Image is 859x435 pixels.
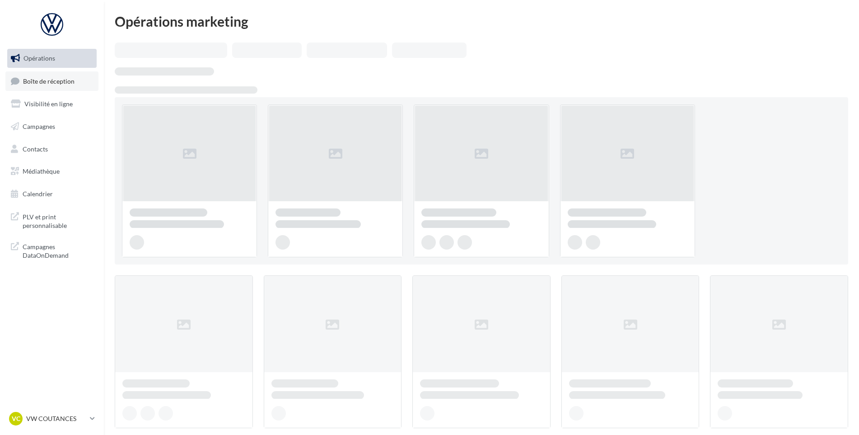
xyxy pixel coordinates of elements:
[5,184,98,203] a: Calendrier
[23,54,55,62] span: Opérations
[23,123,55,130] span: Campagnes
[5,95,98,113] a: Visibilité en ligne
[5,140,98,159] a: Contacts
[26,414,86,423] p: VW COUTANCES
[23,190,53,198] span: Calendrier
[5,237,98,264] a: Campagnes DataOnDemand
[23,167,60,175] span: Médiathèque
[5,71,98,91] a: Boîte de réception
[23,211,93,230] span: PLV et print personnalisable
[23,241,93,260] span: Campagnes DataOnDemand
[12,414,20,423] span: VC
[7,410,97,427] a: VC VW COUTANCES
[5,117,98,136] a: Campagnes
[115,14,848,28] div: Opérations marketing
[5,49,98,68] a: Opérations
[23,77,75,85] span: Boîte de réception
[5,162,98,181] a: Médiathèque
[24,100,73,108] span: Visibilité en ligne
[23,145,48,152] span: Contacts
[5,207,98,234] a: PLV et print personnalisable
